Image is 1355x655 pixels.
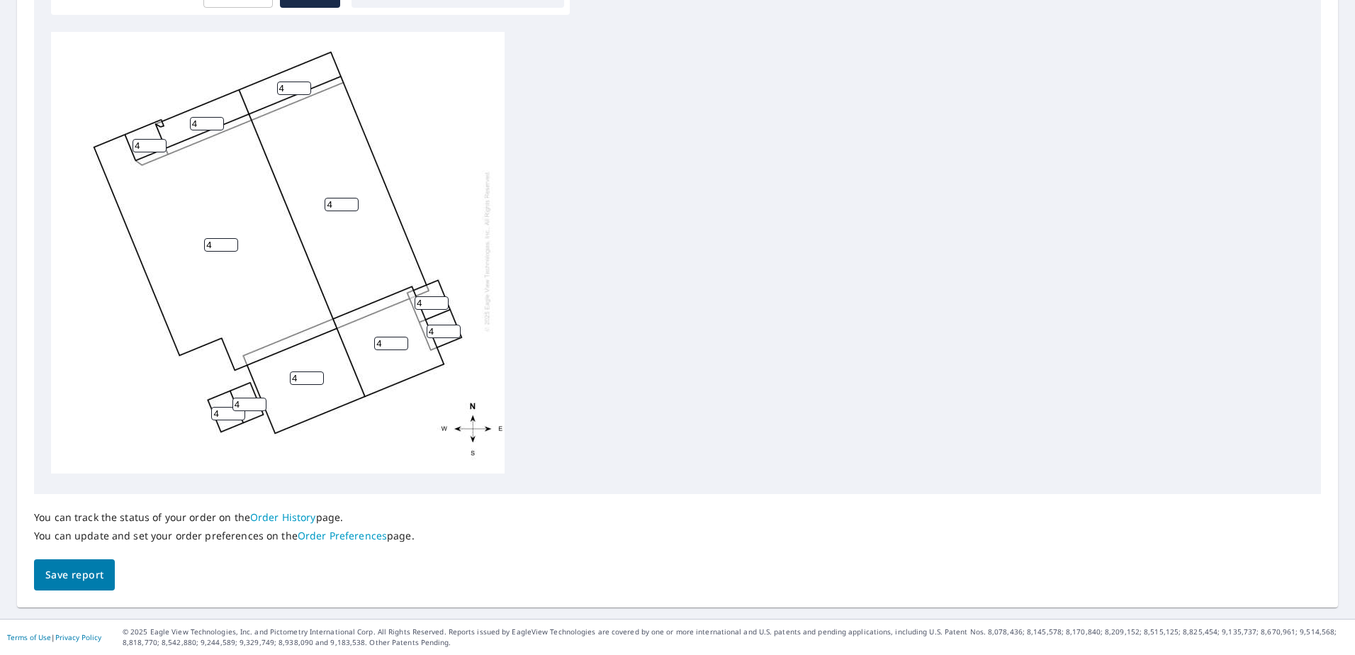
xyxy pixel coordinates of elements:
p: | [7,633,101,642]
span: Save report [45,566,103,584]
a: Privacy Policy [55,632,101,642]
a: Terms of Use [7,632,51,642]
p: You can track the status of your order on the page. [34,511,415,524]
a: Order Preferences [298,529,387,542]
p: © 2025 Eagle View Technologies, Inc. and Pictometry International Corp. All Rights Reserved. Repo... [123,627,1348,648]
a: Order History [250,510,316,524]
p: You can update and set your order preferences on the page. [34,530,415,542]
button: Save report [34,559,115,591]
